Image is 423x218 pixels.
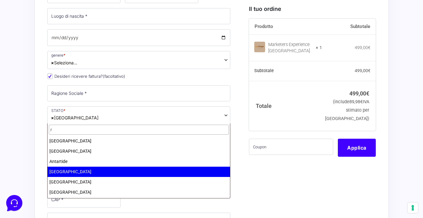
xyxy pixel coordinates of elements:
span: Find an Answer [10,87,42,92]
p: Home [19,169,29,175]
small: (include IVA stimato per [GEOGRAPHIC_DATA]) [325,99,369,121]
span: × [51,59,54,66]
div: Marketers Experience [GEOGRAPHIC_DATA] [268,42,312,54]
p: Messages [53,169,71,175]
li: [GEOGRAPHIC_DATA] [48,187,230,197]
span: € [366,90,369,96]
th: Subtotale [249,61,322,81]
span: Italia [47,106,231,124]
input: CAP * [47,192,121,208]
input: Ragione Sociale * [47,85,231,101]
li: [GEOGRAPHIC_DATA] [48,136,230,146]
input: Coupon [249,139,333,155]
span: Seleziona... [51,59,77,66]
img: dark [30,45,42,57]
label: Desideri ricevere fattura? [47,74,125,79]
input: Desideri ricevere fattura?(facoltativo) [47,73,53,79]
bdi: 499,00 [355,68,370,73]
span: (facoltativo) [103,74,125,79]
span: Your Conversations [10,35,50,40]
li: [GEOGRAPHIC_DATA] [48,146,230,156]
h2: Hello from Marketers 👋 [5,5,104,25]
span: Seleziona... [47,51,231,69]
li: [GEOGRAPHIC_DATA] [48,167,230,177]
strong: × 1 [316,45,322,51]
button: Applica [338,139,376,157]
span: Italia [51,114,99,121]
button: Messages [43,161,81,175]
li: Antartide [48,156,230,167]
input: Search for an Article... [14,100,102,107]
a: Open Help Center [77,87,114,92]
li: [GEOGRAPHIC_DATA] [48,177,230,187]
img: dark [10,45,22,57]
th: Subtotale [322,19,376,35]
input: Luogo di nascita * [47,8,231,24]
button: Home [5,161,43,175]
span: € [360,99,363,104]
span: × [51,114,54,121]
img: dark [20,45,32,57]
span: Start a Conversation [45,66,87,71]
li: [GEOGRAPHIC_DATA] [48,197,230,208]
th: Totale [249,81,322,131]
button: Help [81,161,119,175]
span: 89,98 [349,99,363,104]
button: Start a Conversation [10,62,114,75]
iframe: Customerly Messenger Launcher [5,194,24,212]
bdi: 499,00 [355,45,370,50]
img: Marketers Experience Village Roulette [254,41,265,52]
button: Le tue preferenze relative al consenso per le tecnologie di tracciamento [407,202,418,213]
bdi: 499,00 [349,90,369,96]
span: € [368,68,370,73]
p: Help [96,169,104,175]
span: € [368,45,370,50]
h3: Il tuo ordine [249,5,376,13]
th: Prodotto [249,19,322,35]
